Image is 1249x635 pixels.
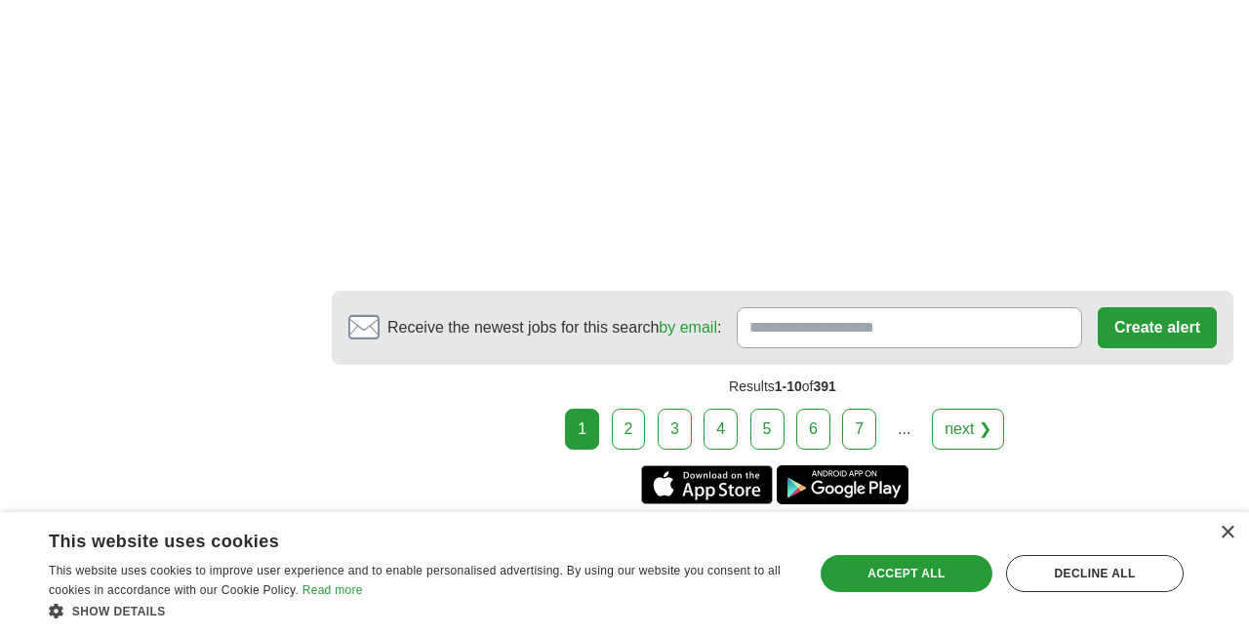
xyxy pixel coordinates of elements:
[1220,526,1234,540] div: Close
[750,409,785,450] a: 5
[821,555,992,592] div: Accept all
[332,365,1233,409] div: Results of
[775,378,802,394] span: 1-10
[932,409,1004,450] a: next ❯
[1006,555,1184,592] div: Decline all
[612,409,646,450] a: 2
[565,409,599,450] div: 1
[658,409,692,450] a: 3
[49,524,743,553] div: This website uses cookies
[842,409,876,450] a: 7
[796,409,830,450] a: 6
[302,583,363,597] a: Read more, opens a new window
[659,319,717,336] a: by email
[49,564,781,597] span: This website uses cookies to improve user experience and to enable personalised advertising. By u...
[49,601,791,620] div: Show details
[641,465,773,504] a: Get the iPhone app
[704,409,738,450] a: 4
[814,378,836,394] span: 391
[72,605,166,618] span: Show details
[1098,307,1217,348] button: Create alert
[387,316,721,339] span: Receive the newest jobs for this search :
[777,465,908,504] a: Get the Android app
[885,410,924,449] div: ...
